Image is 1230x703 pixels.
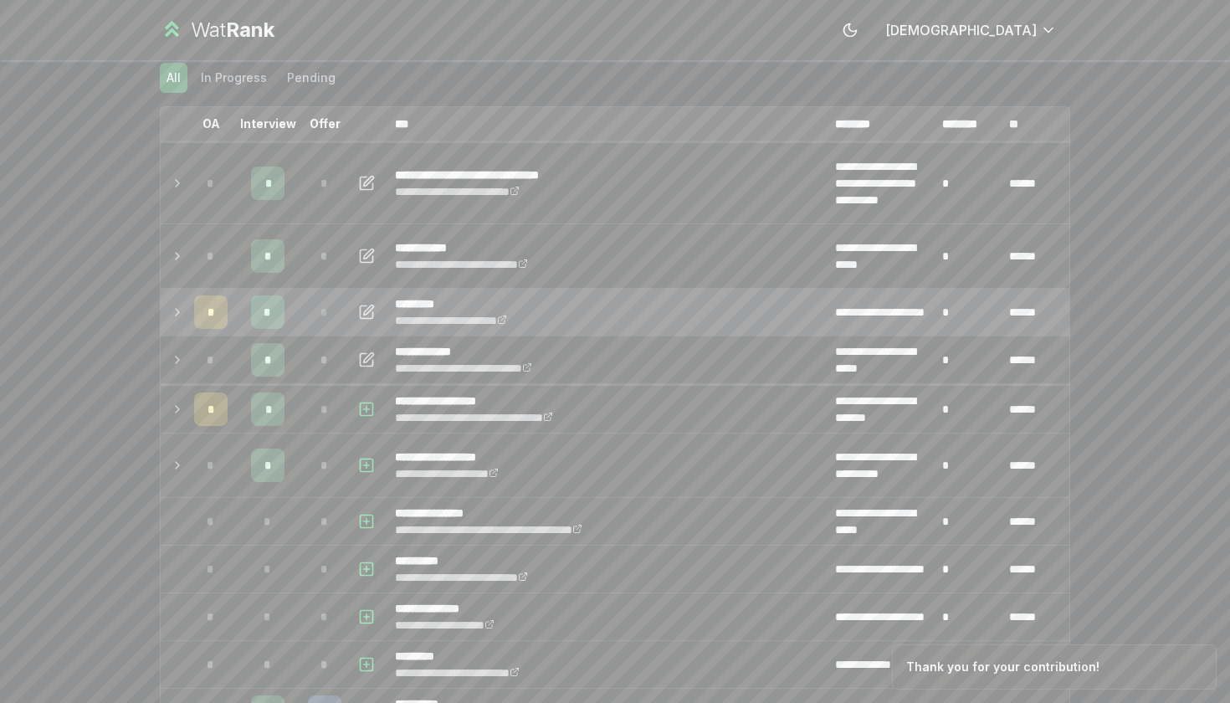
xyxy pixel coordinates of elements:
[885,20,1037,40] span: [DEMOGRAPHIC_DATA]
[906,659,1099,675] div: Thank you for your contribution!
[194,63,274,93] button: In Progress
[240,115,296,132] p: Interview
[191,17,274,44] div: Wat
[160,63,187,93] button: All
[310,115,341,132] p: Offer
[280,63,342,93] button: Pending
[160,17,274,44] a: WatRank
[872,15,1070,45] button: [DEMOGRAPHIC_DATA]
[202,115,220,132] p: OA
[226,18,274,42] span: Rank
